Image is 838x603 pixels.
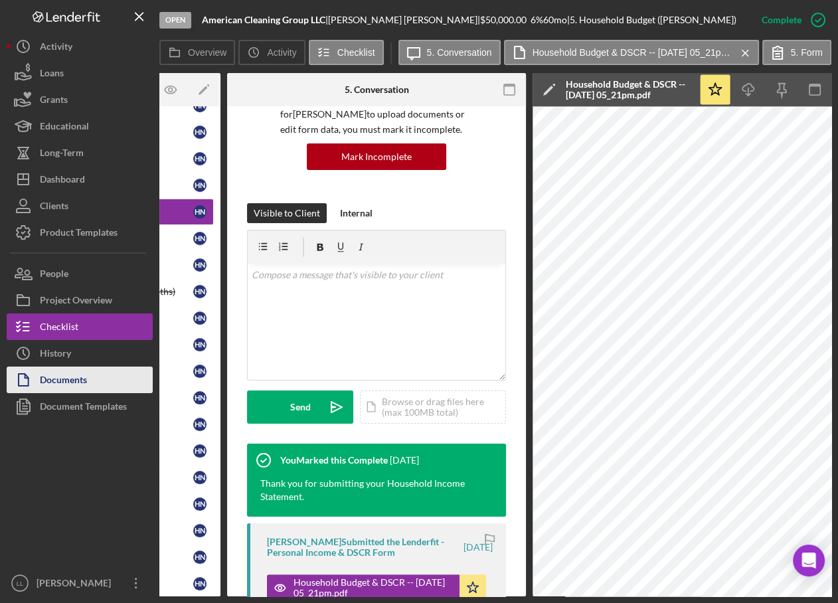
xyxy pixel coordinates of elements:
div: Checklist [40,313,78,343]
button: Overview [159,40,235,65]
div: H N [193,258,207,272]
button: Household Budget & DSCR -- [DATE] 05_21pm.pdf [267,574,486,601]
button: History [7,340,153,367]
div: H N [193,444,207,458]
div: [PERSON_NAME] Submitted the Lenderfit - Personal Income & DSCR Form [267,537,461,558]
time: 2025-07-24 21:21 [463,542,493,553]
div: Long-Term [40,139,84,169]
div: H N [193,179,207,192]
div: H N [193,205,207,218]
div: You Marked this Complete [280,455,388,466]
div: H N [193,126,207,139]
button: 5. Form [762,40,831,65]
button: Mark Incomplete [307,143,446,170]
label: Checklist [337,47,375,58]
button: Clients [7,193,153,219]
div: Mark Incomplete [341,143,412,170]
div: Document Templates [40,393,127,423]
div: $50,000.00 [480,15,531,25]
button: 5. Conversation [398,40,501,65]
div: Send [290,390,311,424]
div: Grants [40,86,68,116]
div: Open Intercom Messenger [793,545,825,576]
p: This item has been marked complete. In order for [PERSON_NAME] to upload documents or edit form d... [280,92,473,137]
button: Project Overview [7,287,153,313]
div: Loans [40,60,64,90]
div: Internal [340,203,373,223]
div: H N [193,497,207,511]
label: Activity [267,47,296,58]
button: Dashboard [7,166,153,193]
label: Household Budget & DSCR -- [DATE] 05_21pm.pdf [533,47,732,58]
div: Household Budget & DSCR -- [DATE] 05_21pm.pdf [566,79,692,100]
div: H N [193,311,207,325]
text: LL [17,580,24,587]
div: Educational [40,113,89,143]
div: H N [193,391,207,404]
button: Activity [238,40,305,65]
button: Loans [7,60,153,86]
time: 2025-07-31 15:22 [390,455,419,466]
div: Visible to Client [254,203,320,223]
button: Long-Term [7,139,153,166]
div: History [40,340,71,370]
div: Clients [40,193,68,222]
button: Checklist [309,40,384,65]
div: Thank you for submitting your Household Income Statement. [260,477,479,503]
div: | [202,15,328,25]
div: H N [193,551,207,564]
div: H N [193,471,207,484]
div: 60 mo [543,15,567,25]
label: 5. Conversation [427,47,492,58]
button: Educational [7,113,153,139]
button: Checklist [7,313,153,340]
button: Household Budget & DSCR -- [DATE] 05_21pm.pdf [504,40,759,65]
div: H N [193,232,207,245]
button: Internal [333,203,379,223]
div: Product Templates [40,219,118,249]
div: [PERSON_NAME] [PERSON_NAME] | [328,15,480,25]
div: 6 % [531,15,543,25]
div: Complete [762,7,801,33]
button: Complete [748,7,831,33]
button: LL[PERSON_NAME] [7,570,153,596]
div: H N [193,365,207,378]
button: Product Templates [7,219,153,246]
label: Overview [188,47,226,58]
div: Household Budget & DSCR -- [DATE] 05_21pm.pdf [293,577,453,598]
div: Project Overview [40,287,112,317]
div: H N [193,285,207,298]
label: 5. Form [791,47,823,58]
button: Documents [7,367,153,393]
button: Send [247,390,353,424]
div: H N [193,577,207,590]
button: Visible to Client [247,203,327,223]
div: 5. Conversation [345,84,409,95]
b: American Cleaning Group LLC [202,14,325,25]
div: H N [193,524,207,537]
div: H N [193,418,207,431]
div: Open [159,12,191,29]
div: Dashboard [40,166,85,196]
div: H N [193,152,207,165]
button: Activity [7,33,153,60]
div: H N [193,338,207,351]
button: Document Templates [7,393,153,420]
div: Documents [40,367,87,396]
div: People [40,260,68,290]
button: Grants [7,86,153,113]
button: People [7,260,153,287]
